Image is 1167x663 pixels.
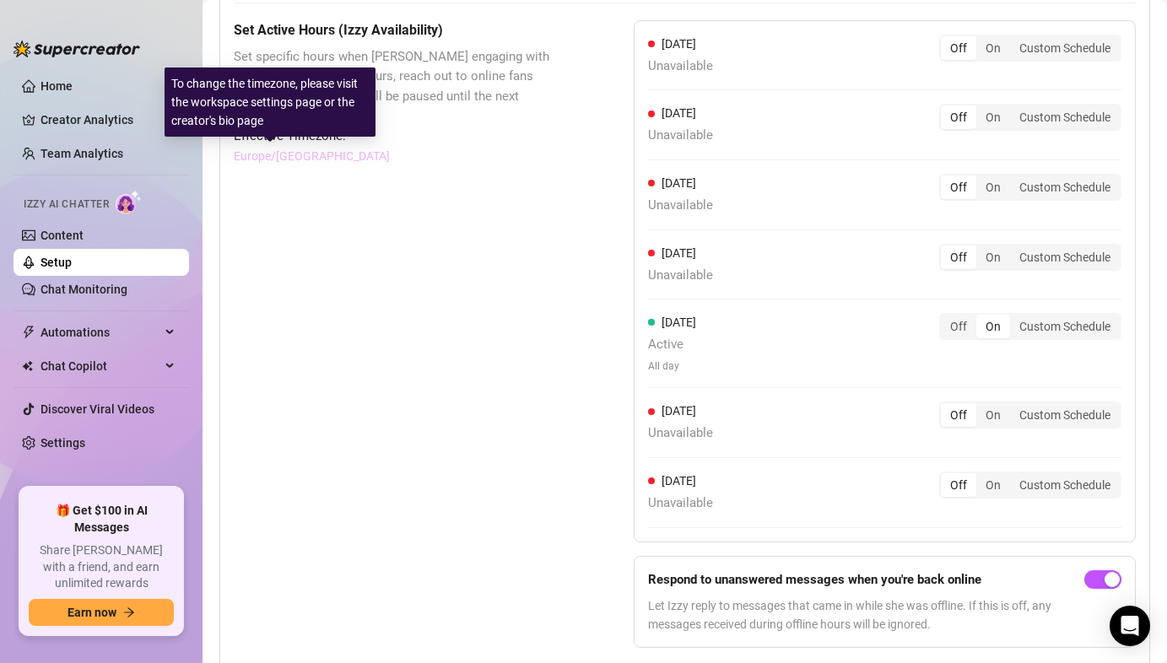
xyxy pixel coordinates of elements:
[41,147,123,160] a: Team Analytics
[976,105,1010,129] div: On
[648,126,713,146] span: Unavailable
[662,315,696,329] span: [DATE]
[68,606,116,619] span: Earn now
[662,176,696,190] span: [DATE]
[976,245,1010,269] div: On
[662,404,696,418] span: [DATE]
[41,436,85,450] a: Settings
[941,403,976,427] div: Off
[1010,245,1120,269] div: Custom Schedule
[29,503,174,536] span: 🎁 Get $100 in AI Messages
[648,493,713,514] span: Unavailable
[234,147,390,165] a: Europe/[GEOGRAPHIC_DATA]
[165,67,375,137] div: To change the timezone, please visit the workspace settings page or the creator's bio page
[1010,105,1120,129] div: Custom Schedule
[939,174,1121,201] div: segmented control
[662,37,696,51] span: [DATE]
[41,402,154,416] a: Discover Viral Videos
[1010,36,1120,60] div: Custom Schedule
[648,266,713,286] span: Unavailable
[939,472,1121,499] div: segmented control
[1010,403,1120,427] div: Custom Schedule
[976,473,1010,497] div: On
[41,256,72,269] a: Setup
[976,175,1010,199] div: On
[939,402,1121,429] div: segmented control
[234,47,549,127] span: Set specific hours when [PERSON_NAME] engaging with fans. Outside of these hours, reach out to on...
[662,106,696,120] span: [DATE]
[41,353,160,380] span: Chat Copilot
[22,326,35,339] span: thunderbolt
[939,35,1121,62] div: segmented control
[939,313,1121,340] div: segmented control
[939,104,1121,131] div: segmented control
[976,403,1010,427] div: On
[976,315,1010,338] div: On
[941,245,976,269] div: Off
[41,283,127,296] a: Chat Monitoring
[29,542,174,592] span: Share [PERSON_NAME] with a friend, and earn unlimited rewards
[41,106,176,133] a: Creator Analytics
[234,127,549,147] span: Effective Timezone:
[24,197,109,213] span: Izzy AI Chatter
[41,319,160,346] span: Automations
[1110,606,1150,646] div: Open Intercom Messenger
[116,190,142,214] img: AI Chatter
[41,79,73,93] a: Home
[648,57,713,77] span: Unavailable
[662,474,696,488] span: [DATE]
[29,599,174,626] button: Earn nowarrow-right
[939,244,1121,271] div: segmented control
[976,36,1010,60] div: On
[234,20,549,40] h5: Set Active Hours (Izzy Availability)
[1010,473,1120,497] div: Custom Schedule
[648,572,981,587] strong: Respond to unanswered messages when you're back online
[648,596,1078,633] span: Let Izzy reply to messages that came in while she was offline. If this is off, any messages recei...
[941,175,976,199] div: Off
[648,358,696,375] span: All day
[1010,175,1120,199] div: Custom Schedule
[648,335,696,355] span: Active
[123,606,135,618] span: arrow-right
[662,246,696,260] span: [DATE]
[22,360,33,372] img: Chat Copilot
[941,105,976,129] div: Off
[941,473,976,497] div: Off
[941,315,976,338] div: Off
[1010,315,1120,338] div: Custom Schedule
[648,423,713,444] span: Unavailable
[941,36,976,60] div: Off
[41,229,84,242] a: Content
[648,196,713,216] span: Unavailable
[14,40,140,57] img: logo-BBDzfeDw.svg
